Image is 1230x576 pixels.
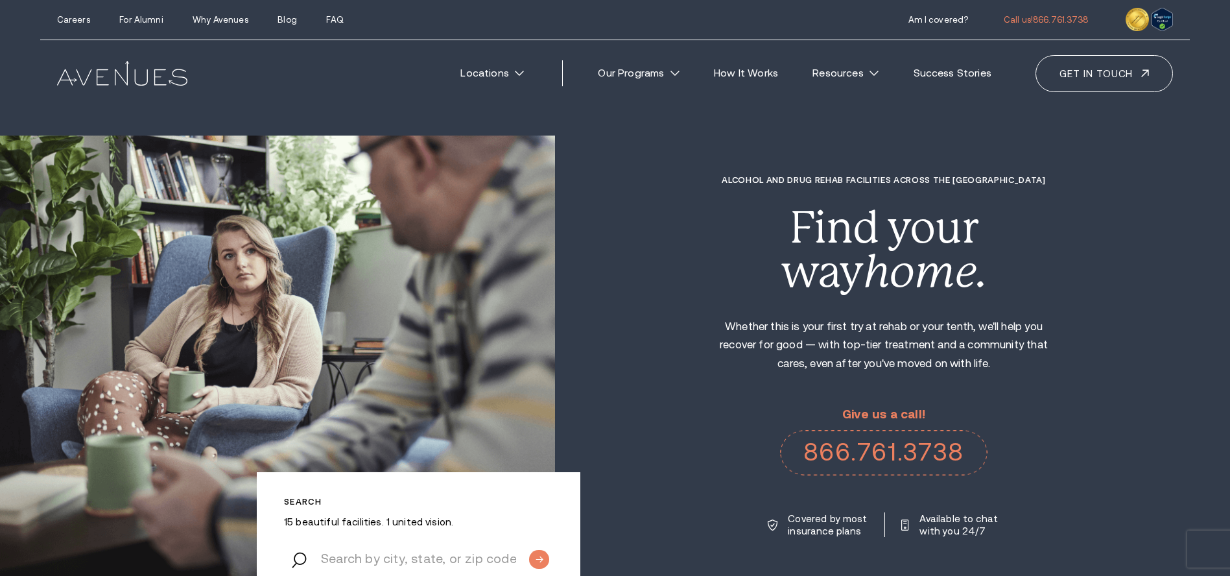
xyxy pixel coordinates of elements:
[284,516,553,528] p: 15 beautiful facilities. 1 united vision.
[1004,15,1089,25] a: Call us!866.761.3738
[780,430,987,475] a: 866.761.3738
[788,512,868,537] p: Covered by most insurance plans
[864,246,987,297] i: home.
[768,512,868,537] a: Covered by most insurance plans
[780,408,987,422] p: Give us a call!
[908,15,969,25] a: Am I covered?
[278,15,297,25] a: Blog
[1035,55,1173,92] a: Get in touch
[900,59,1004,88] a: Success Stories
[284,497,553,507] p: Search
[326,15,343,25] a: FAQ
[193,15,248,25] a: Why Avenues
[707,318,1060,374] p: Whether this is your first try at rehab or your tenth, we'll help you recover for good — with top...
[919,512,1000,537] p: Available to chat with you 24/7
[707,206,1060,294] div: Find your way
[1152,12,1173,24] a: Verify LegitScript Approval for www.avenuesrecovery.com
[1152,8,1173,31] img: Verify Approval for www.avenuesrecovery.com
[1033,15,1089,25] span: 866.761.3738
[799,59,892,88] a: Resources
[585,59,692,88] a: Our Programs
[447,59,538,88] a: Locations
[57,15,90,25] a: Careers
[901,512,1000,537] a: Available to chat with you 24/7
[119,15,163,25] a: For Alumni
[529,550,549,569] input: Submit
[707,175,1060,185] h1: Alcohol and Drug Rehab Facilities across the [GEOGRAPHIC_DATA]
[701,59,792,88] a: How It Works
